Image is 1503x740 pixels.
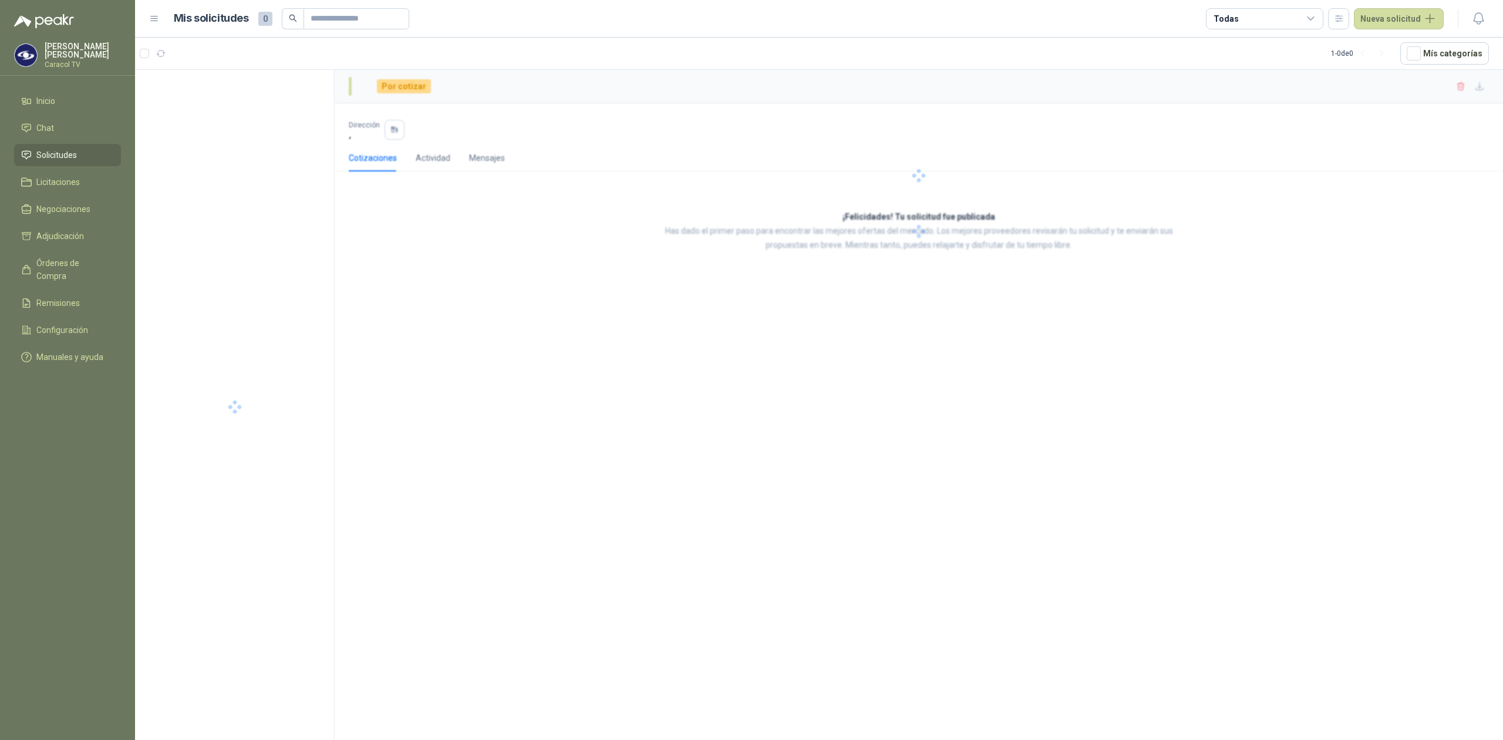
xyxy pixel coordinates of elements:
[14,346,121,368] a: Manuales y ayuda
[14,171,121,193] a: Licitaciones
[174,10,249,27] h1: Mis solicitudes
[45,42,121,59] p: [PERSON_NAME] [PERSON_NAME]
[36,297,80,310] span: Remisiones
[36,351,103,364] span: Manuales y ayuda
[14,225,121,247] a: Adjudicación
[289,14,297,22] span: search
[14,144,121,166] a: Solicitudes
[36,122,54,134] span: Chat
[45,61,121,68] p: Caracol TV
[1214,12,1238,25] div: Todas
[1400,42,1489,65] button: Mís categorías
[36,324,88,337] span: Configuración
[15,44,37,66] img: Company Logo
[36,203,90,216] span: Negociaciones
[36,230,84,243] span: Adjudicación
[14,292,121,314] a: Remisiones
[258,12,272,26] span: 0
[1331,44,1391,63] div: 1 - 0 de 0
[14,319,121,341] a: Configuración
[14,117,121,139] a: Chat
[36,176,80,189] span: Licitaciones
[14,14,74,28] img: Logo peakr
[14,252,121,287] a: Órdenes de Compra
[1354,8,1444,29] button: Nueva solicitud
[36,257,110,282] span: Órdenes de Compra
[14,198,121,220] a: Negociaciones
[14,90,121,112] a: Inicio
[36,95,55,107] span: Inicio
[36,149,77,162] span: Solicitudes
